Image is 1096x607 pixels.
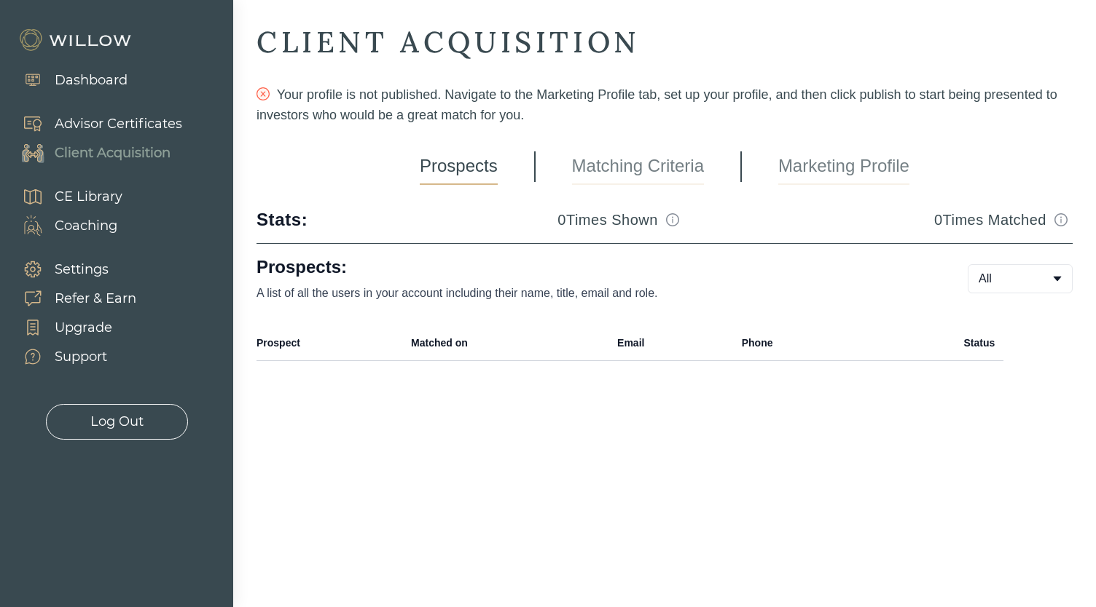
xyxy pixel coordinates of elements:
span: All [979,270,992,287]
a: Settings [7,255,136,284]
h3: 0 Times Shown [557,210,658,230]
button: Match info [661,208,684,231]
a: Advisor Certificates [7,109,182,138]
span: caret-down [1052,273,1063,285]
h1: Prospects: [257,255,921,279]
div: Dashboard [55,71,128,90]
div: Stats: [257,208,308,231]
div: Your profile is not published. Navigate to the Marketing Profile tab, set up your profile, and th... [257,84,1073,125]
th: Prospect [257,325,402,361]
th: Email [608,325,733,361]
a: Coaching [7,211,122,240]
button: Match info [1049,208,1073,231]
img: Willow [18,28,135,52]
span: close-circle [257,87,270,100]
h3: 0 Times Matched [934,210,1046,230]
div: Settings [55,260,109,279]
div: Client Acquisition [55,143,171,163]
div: Advisor Certificates [55,114,182,134]
div: Coaching [55,216,117,236]
div: Refer & Earn [55,289,136,309]
div: Log Out [90,412,144,432]
div: Support [55,347,107,367]
div: Upgrade [55,318,112,338]
div: CE Library [55,187,122,207]
p: A list of all the users in your account including their name, title, email and role. [257,285,921,302]
span: info-circle [666,213,679,226]
th: Status [868,325,1003,361]
a: CE Library [7,182,122,211]
a: Client Acquisition [7,138,182,167]
span: info-circle [1054,213,1068,226]
a: Marketing Profile [778,148,909,185]
a: Prospects [420,148,498,185]
a: Dashboard [7,66,128,95]
a: Matching Criteria [572,148,704,185]
th: Phone [733,325,869,361]
th: Matched on [402,325,608,361]
div: CLIENT ACQUISITION [257,23,1073,61]
a: Refer & Earn [7,284,136,313]
a: Upgrade [7,313,136,342]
